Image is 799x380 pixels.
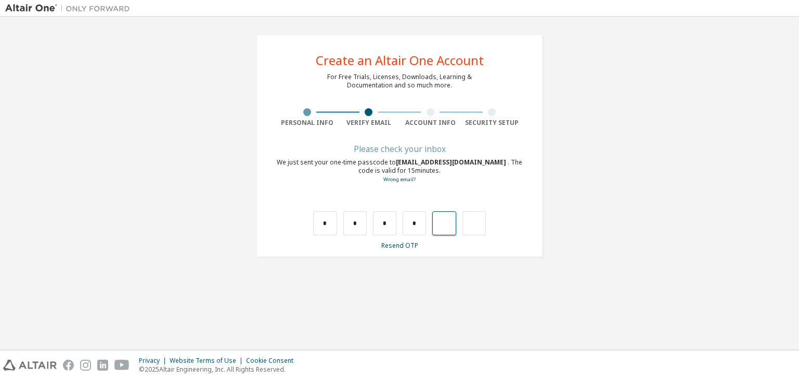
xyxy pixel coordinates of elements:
[3,360,57,371] img: altair_logo.svg
[338,119,400,127] div: Verify Email
[316,54,484,67] div: Create an Altair One Account
[327,73,472,90] div: For Free Trials, Licenses, Downloads, Learning & Documentation and so much more.
[170,357,246,365] div: Website Terms of Use
[114,360,130,371] img: youtube.svg
[276,146,523,152] div: Please check your inbox
[276,119,338,127] div: Personal Info
[97,360,108,371] img: linkedin.svg
[396,158,508,167] span: [EMAIL_ADDRESS][DOMAIN_NAME]
[381,241,418,250] a: Resend OTP
[383,176,416,183] a: Go back to the registration form
[461,119,523,127] div: Security Setup
[80,360,91,371] img: instagram.svg
[139,365,300,374] p: © 2025 Altair Engineering, Inc. All Rights Reserved.
[139,357,170,365] div: Privacy
[399,119,461,127] div: Account Info
[246,357,300,365] div: Cookie Consent
[276,158,523,184] div: We just sent your one-time passcode to . The code is valid for 15 minutes.
[63,360,74,371] img: facebook.svg
[5,3,135,14] img: Altair One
